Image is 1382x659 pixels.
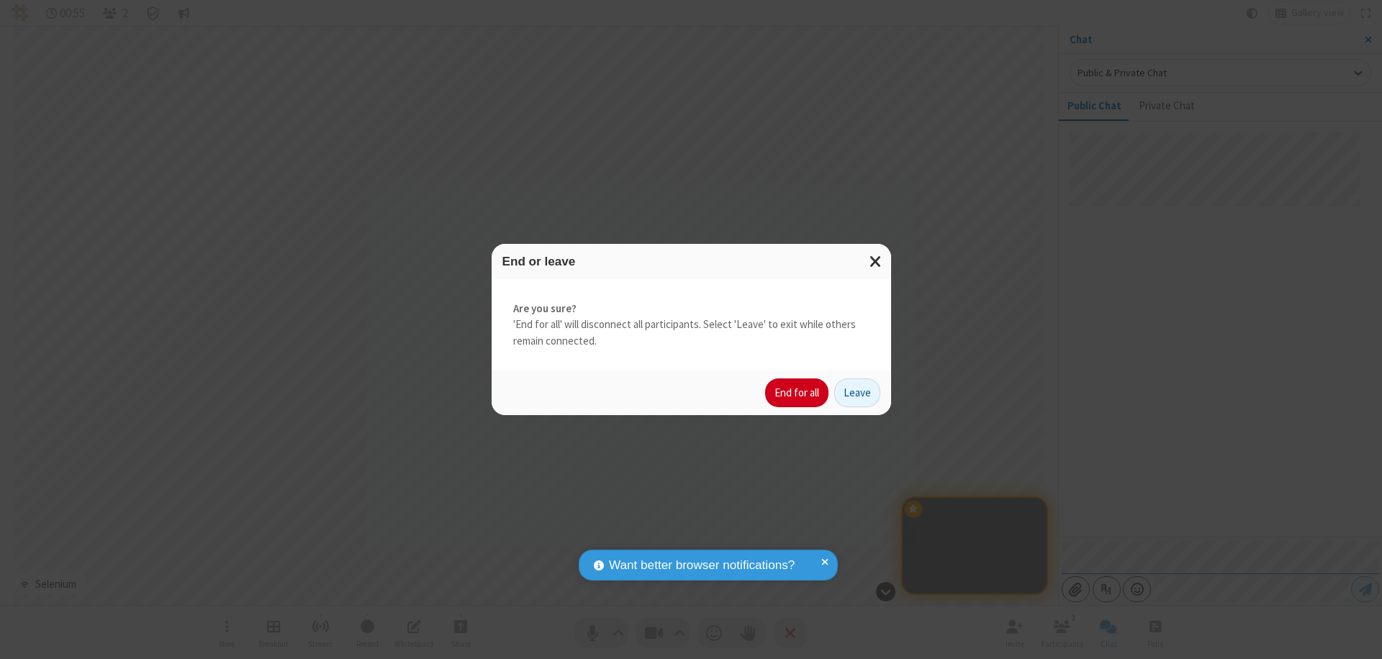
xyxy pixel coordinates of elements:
h3: End or leave [502,255,880,268]
button: Leave [834,378,880,407]
span: Want better browser notifications? [609,556,795,575]
strong: Are you sure? [513,301,870,317]
div: 'End for all' will disconnect all participants. Select 'Leave' to exit while others remain connec... [492,279,891,371]
button: Close modal [861,244,891,279]
button: End for all [765,378,828,407]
